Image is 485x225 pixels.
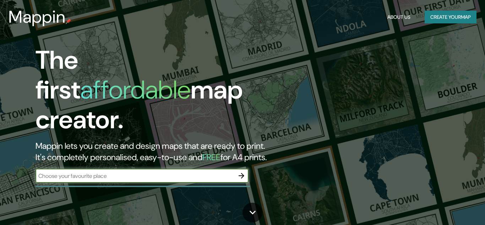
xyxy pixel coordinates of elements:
h1: The first map creator. [36,45,278,140]
button: Create yourmap [425,11,476,24]
button: About Us [385,11,413,24]
h5: FREE [202,152,220,163]
input: Choose your favourite place [36,172,234,180]
h2: Mappin lets you create and design maps that are ready to print. It's completely personalised, eas... [36,140,278,163]
h1: affordable [80,73,191,106]
h3: Mappin [9,7,66,27]
iframe: Help widget launcher [422,197,477,217]
img: mappin-pin [66,18,71,24]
